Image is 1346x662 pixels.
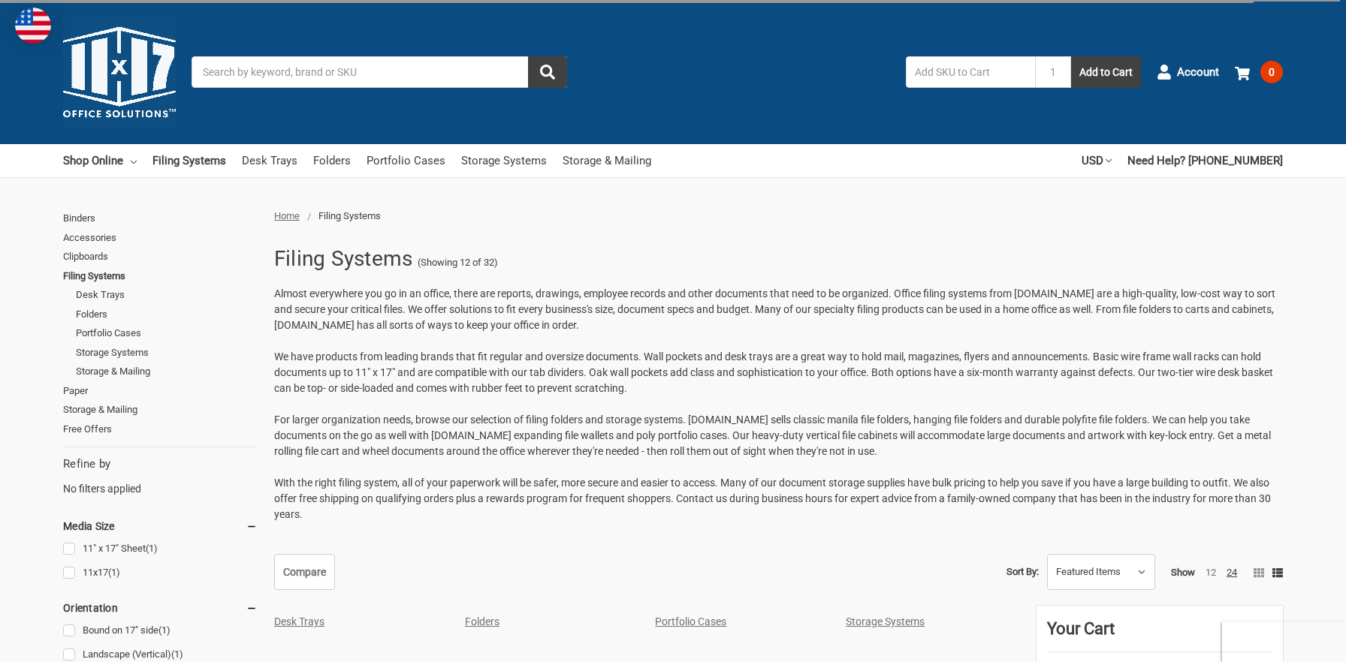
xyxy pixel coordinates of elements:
label: Sort By: [1006,561,1039,583]
iframe: Google Customer Reviews [1222,621,1346,662]
a: Free Offers [63,420,258,439]
a: 0 [1235,53,1283,92]
a: Desk Trays [242,144,297,177]
a: 11x17 [63,563,258,583]
span: (1) [171,648,183,660]
a: 24 [1227,567,1237,578]
p: For larger organization needs, browse our selection of filing folders and storage systems. [DOMAI... [274,412,1283,459]
p: Almost everywhere you go in an office, there are reports, drawings, employee records and other do... [274,286,1283,333]
span: Filing Systems [318,210,381,221]
a: Accessories [63,228,258,248]
a: Filing Systems [152,144,226,177]
a: Portfolio Cases [367,144,445,177]
span: (1) [108,567,120,578]
button: Add to Cart [1071,56,1141,88]
h5: Media Size [63,517,258,535]
a: Shop Online [63,144,137,177]
a: Folders [313,144,351,177]
a: Portfolio Cases [655,615,726,627]
a: Storage & Mailing [76,362,258,381]
div: Your Cart [1047,616,1272,652]
a: 11" x 17" Sheet [63,539,258,559]
a: Filing Systems [63,266,258,286]
a: USD [1082,144,1112,177]
a: Need Help? [PHONE_NUMBER] [1127,144,1283,177]
a: Account [1157,53,1219,92]
div: No filters applied [63,456,258,496]
a: Paper [63,381,258,401]
input: Add SKU to Cart [906,56,1035,88]
a: Clipboards [63,247,258,266]
a: Storage & Mailing [563,144,651,177]
a: Compare [274,554,335,590]
span: Show [1171,567,1195,578]
img: 11x17.com [63,16,176,128]
h1: Filing Systems [274,239,413,278]
span: 0 [1260,61,1283,83]
p: We have products from leading brands that fit regular and oversize documents. Wall pockets and de... [274,349,1283,396]
a: Binders [63,209,258,228]
a: Storage Systems [846,615,925,627]
span: (Showing 12 of 32) [418,255,498,270]
span: Account [1177,64,1219,81]
a: 12 [1206,567,1216,578]
a: Bound on 17" side [63,621,258,641]
a: Storage Systems [461,144,547,177]
span: (1) [146,543,158,554]
a: Home [274,210,300,221]
span: (1) [158,624,171,636]
a: Desk Trays [76,285,258,305]
a: Desk Trays [274,615,324,627]
input: Search by keyword, brand or SKU [192,56,567,88]
h5: Orientation [63,599,258,617]
img: duty and tax information for United States [15,8,51,44]
a: Storage Systems [76,343,258,363]
a: Portfolio Cases [76,323,258,343]
h5: Refine by [63,456,258,473]
a: Folders [465,615,499,627]
a: Storage & Mailing [63,400,258,420]
a: Folders [76,305,258,324]
p: With the right filing system, all of your paperwork will be safer, more secure and easier to acce... [274,475,1283,522]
